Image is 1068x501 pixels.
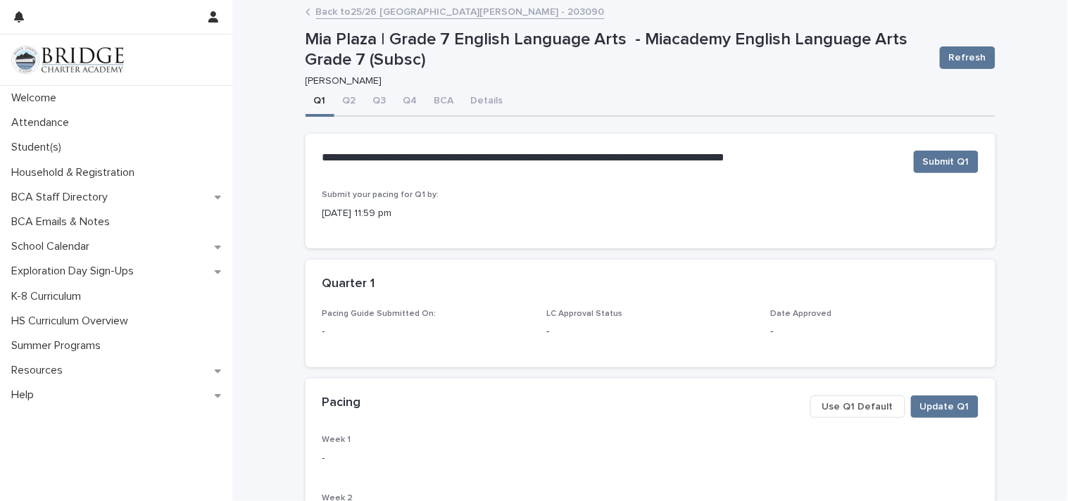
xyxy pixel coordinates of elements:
[322,451,979,466] p: -
[6,388,45,402] p: Help
[6,339,112,353] p: Summer Programs
[322,277,375,292] h2: Quarter 1
[334,87,365,117] button: Q2
[322,395,361,411] h2: Pacing
[920,400,969,414] span: Update Q1
[395,87,426,117] button: Q4
[6,265,145,278] p: Exploration Day Sign-Ups
[771,310,832,318] span: Date Approved
[6,364,74,377] p: Resources
[810,395,905,418] button: Use Q1 Default
[426,87,463,117] button: BCA
[322,191,439,199] span: Submit your pacing for Q1 by:
[322,324,530,339] p: -
[6,141,73,154] p: Student(s)
[322,310,436,318] span: Pacing Guide Submitted On:
[322,206,979,221] p: [DATE] 11:59 pm
[316,3,605,19] a: Back to25/26 [GEOGRAPHIC_DATA][PERSON_NAME] - 203090
[6,191,119,204] p: BCA Staff Directory
[771,324,979,339] p: -
[306,30,929,70] p: Mia Plaza | Grade 7 English Language Arts - Miacademy English Language Arts Grade 7 (Subsc)
[940,46,995,69] button: Refresh
[546,324,754,339] p: -
[322,436,351,444] span: Week 1
[306,75,923,87] p: [PERSON_NAME]
[6,91,68,105] p: Welcome
[914,151,979,173] button: Submit Q1
[6,290,92,303] p: K-8 Curriculum
[6,116,80,129] p: Attendance
[6,215,121,229] p: BCA Emails & Notes
[546,310,622,318] span: LC Approval Status
[6,166,146,179] p: Household & Registration
[6,240,101,253] p: School Calendar
[11,46,124,74] img: V1C1m3IdTEidaUdm9Hs0
[6,315,139,328] p: HS Curriculum Overview
[306,87,334,117] button: Q1
[911,395,979,418] button: Update Q1
[365,87,395,117] button: Q3
[923,155,969,169] span: Submit Q1
[822,400,893,414] span: Use Q1 Default
[463,87,512,117] button: Details
[949,51,986,65] span: Refresh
